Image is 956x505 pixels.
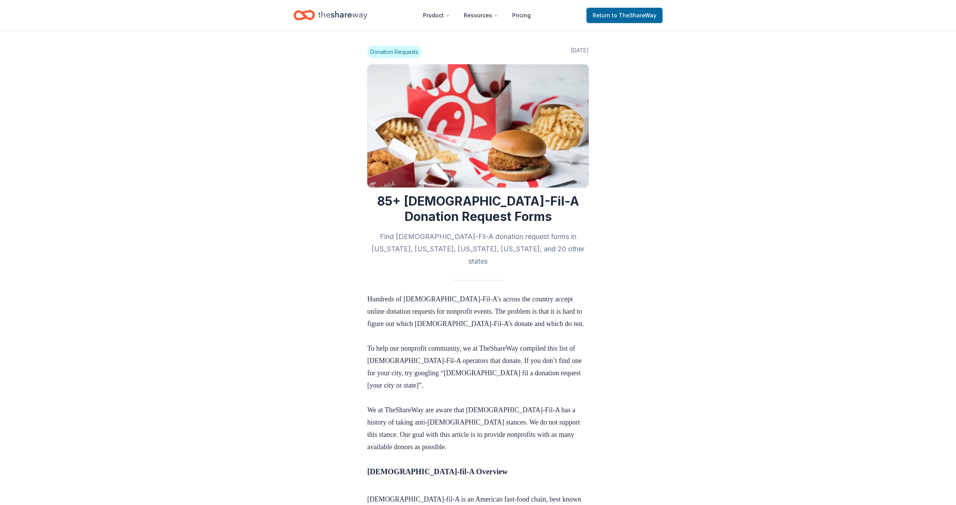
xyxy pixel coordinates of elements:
span: Donation Requests [367,46,421,58]
button: Product [417,8,456,23]
a: Returnto TheShareWay [586,8,663,23]
span: Return [593,11,656,20]
a: Pricing [506,8,537,23]
span: [DATE] [571,46,589,58]
h3: [DEMOGRAPHIC_DATA]-fil-A Overview [367,465,589,490]
h1: 85+ [DEMOGRAPHIC_DATA]-Fil-A Donation Request Forms [367,194,589,224]
span: to TheShareWay [612,12,656,18]
nav: Main [417,6,537,24]
button: Resources [458,8,505,23]
a: Home [293,6,367,24]
h2: Find [DEMOGRAPHIC_DATA]-Fil-A donation request forms in [US_STATE], [US_STATE], [US_STATE], [US_S... [367,231,589,268]
img: Image for 85+ Chick-Fil-A Donation Request Forms [367,64,589,187]
p: Hundreds of [DEMOGRAPHIC_DATA]-Fil-A’s across the country accept online donation requests for non... [367,293,589,342]
p: To help our nonprofit community, we at TheShareWay compiled this list of [DEMOGRAPHIC_DATA]-Fil-A... [367,342,589,404]
p: We at TheShareWay are aware that [DEMOGRAPHIC_DATA]-Fil-A has a history of taking anti-[DEMOGRAPH... [367,404,589,465]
